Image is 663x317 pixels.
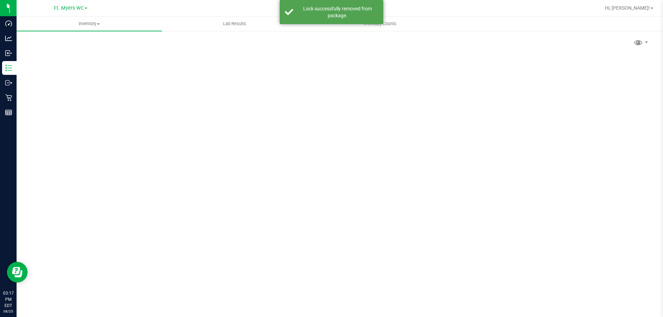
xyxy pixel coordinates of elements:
[214,21,256,27] span: Lab Results
[5,65,12,71] inline-svg: Inventory
[162,17,307,31] a: Lab Results
[5,50,12,57] inline-svg: Inbound
[17,17,162,31] a: Inventory
[3,309,13,314] p: 08/25
[5,79,12,86] inline-svg: Outbound
[54,5,84,11] span: Ft. Myers WC
[7,262,28,283] iframe: Resource center
[5,94,12,101] inline-svg: Retail
[3,290,13,309] p: 03:17 PM EDT
[17,21,162,27] span: Inventory
[5,35,12,42] inline-svg: Analytics
[297,5,378,19] div: Lock successfully removed from package.
[605,5,650,11] span: Hi, [PERSON_NAME]!
[5,109,12,116] inline-svg: Reports
[5,20,12,27] inline-svg: Dashboard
